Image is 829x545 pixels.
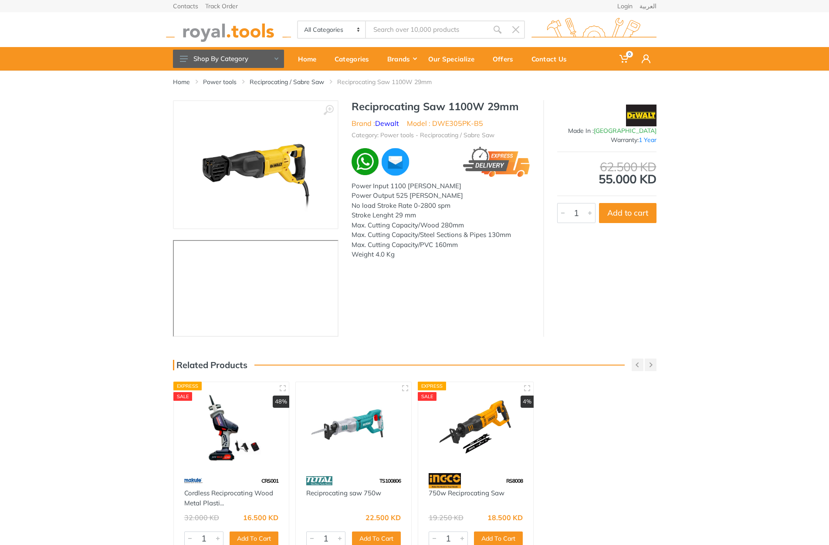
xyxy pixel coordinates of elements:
[173,50,284,68] button: Shop By Category
[557,135,656,145] div: Warranty:
[506,477,523,484] span: RS8008
[328,50,381,68] div: Categories
[463,147,530,177] img: express.png
[429,489,504,497] a: 750w Reciprocating Saw
[626,105,656,126] img: Dewalt
[304,390,403,464] img: Royal Tools - Reciprocating saw 750w
[173,78,656,86] nav: breadcrumb
[184,514,219,521] div: 32.000 KD
[487,514,523,521] div: 18.500 KD
[626,51,633,58] span: 0
[613,47,636,71] a: 0
[173,382,202,390] div: Express
[366,20,488,39] input: Site search
[557,126,656,135] div: Made In :
[487,47,525,71] a: Offers
[306,489,381,497] a: Reciprocating saw 750w
[418,382,447,390] div: Express
[531,18,656,42] img: royal.tools Logo
[352,100,530,113] h1: Reciprocating Saw 1100W 29mm
[166,18,291,42] img: royal.tools Logo
[250,78,324,86] a: Reciprocating / Sabre Saw
[203,78,237,86] a: Power tools
[352,131,494,140] li: Category: Power tools - Reciprocating / Sabre Saw
[306,473,332,488] img: 86.webp
[640,3,656,9] a: العربية
[381,50,422,68] div: Brands
[261,477,278,484] span: CRS001
[184,473,203,488] img: 59.webp
[594,127,656,135] span: [GEOGRAPHIC_DATA]
[352,181,530,260] div: Power Input 1100 [PERSON_NAME] Power Output 525 [PERSON_NAME] No load Stroke Rate 0-2800 spm Stro...
[184,489,273,507] a: Cordless Reciprocating Wood Metal Plasti...
[557,161,656,173] div: 62.500 KD
[352,148,379,176] img: wa.webp
[173,360,247,370] h3: Related Products
[407,118,483,129] li: Model : DWE305PK-B5
[525,47,579,71] a: Contact Us
[201,110,311,220] img: Royal Tools - Reciprocating Saw 1100W 29mm
[487,50,525,68] div: Offers
[352,118,399,129] li: Brand :
[205,3,238,9] a: Track Order
[617,3,633,9] a: Login
[426,390,526,464] img: Royal Tools - 750w Reciprocating Saw
[418,392,437,401] div: SALE
[182,390,281,464] img: Royal Tools - Cordless Reciprocating Wood Metal Plastic Cutting 20V
[298,21,366,38] select: Category
[422,47,487,71] a: Our Specialize
[173,78,190,86] a: Home
[639,136,656,144] span: 1 Year
[557,161,656,185] div: 55.000 KD
[337,78,445,86] li: Reciprocating Saw 1100W 29mm
[173,3,198,9] a: Contacts
[599,203,656,223] button: Add to cart
[292,50,328,68] div: Home
[375,119,399,128] a: Dewalt
[243,514,278,521] div: 16.500 KD
[173,392,193,401] div: SALE
[429,473,461,488] img: 91.webp
[379,477,401,484] span: TS100806
[429,514,464,521] div: 19.250 KD
[525,50,579,68] div: Contact Us
[521,396,534,408] div: 4%
[292,47,328,71] a: Home
[328,47,381,71] a: Categories
[273,396,289,408] div: 48%
[380,147,410,177] img: ma.webp
[365,514,401,521] div: 22.500 KD
[422,50,487,68] div: Our Specialize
